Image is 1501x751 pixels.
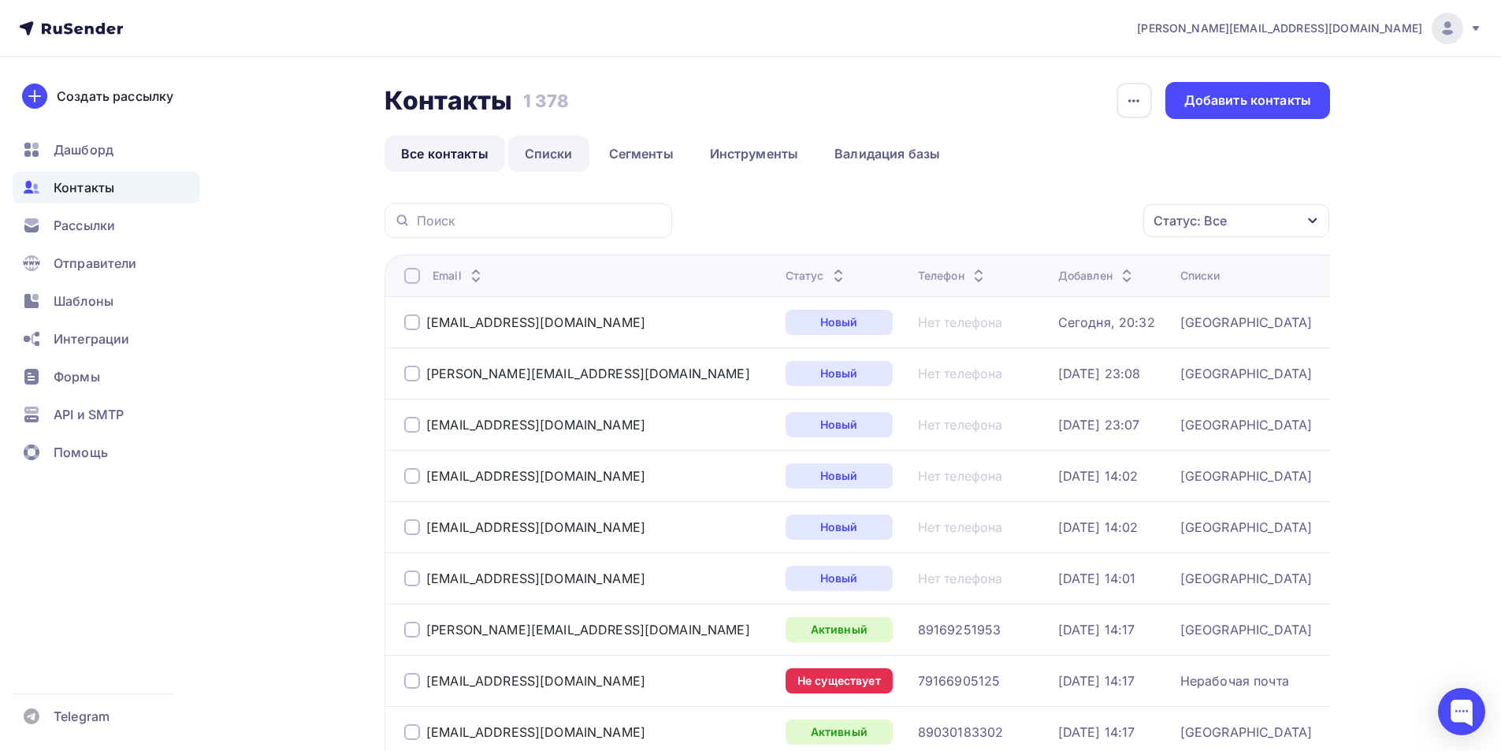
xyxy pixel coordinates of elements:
div: Статус [786,268,848,284]
a: Нет телефона [918,366,1003,381]
span: Рассылки [54,216,115,235]
a: [DATE] 23:07 [1058,417,1140,433]
a: 89030183302 [918,724,1004,740]
a: [DATE] 14:17 [1058,622,1135,638]
a: Валидация базы [818,136,957,172]
a: [EMAIL_ADDRESS][DOMAIN_NAME] [426,673,645,689]
a: Новый [786,361,893,386]
a: Формы [13,361,200,392]
div: Нерабочая почта [1180,673,1289,689]
a: Дашборд [13,134,200,165]
a: Нет телефона [918,519,1003,535]
a: Новый [786,463,893,489]
a: Все контакты [385,136,505,172]
a: [EMAIL_ADDRESS][DOMAIN_NAME] [426,571,645,586]
a: [GEOGRAPHIC_DATA] [1180,571,1312,586]
a: Отправители [13,247,200,279]
button: Статус: Все [1142,203,1330,238]
span: [PERSON_NAME][EMAIL_ADDRESS][DOMAIN_NAME] [1137,20,1422,36]
a: [PERSON_NAME][EMAIL_ADDRESS][DOMAIN_NAME] [1137,13,1482,44]
div: Новый [786,515,893,540]
a: Списки [508,136,589,172]
h3: 1 378 [523,90,569,112]
a: Новый [786,566,893,591]
div: 79166905125 [918,673,1001,689]
div: 89169251953 [918,622,1001,638]
h2: Контакты [385,85,512,117]
a: [DATE] 14:17 [1058,724,1135,740]
a: Нет телефона [918,417,1003,433]
a: [GEOGRAPHIC_DATA] [1180,314,1312,330]
a: Рассылки [13,210,200,241]
a: [GEOGRAPHIC_DATA] [1180,724,1312,740]
a: Активный [786,617,893,642]
span: Помощь [54,443,108,462]
a: Сегодня, 20:32 [1058,314,1155,330]
a: [PERSON_NAME][EMAIL_ADDRESS][DOMAIN_NAME] [426,366,750,381]
a: Не существует [786,668,893,693]
a: [GEOGRAPHIC_DATA] [1180,417,1312,433]
a: [PERSON_NAME][EMAIL_ADDRESS][DOMAIN_NAME] [426,622,750,638]
a: Сегменты [593,136,690,172]
a: Нет телефона [918,468,1003,484]
a: [EMAIL_ADDRESS][DOMAIN_NAME] [426,314,645,330]
a: [DATE] 14:01 [1058,571,1136,586]
a: [EMAIL_ADDRESS][DOMAIN_NAME] [426,417,645,433]
span: Контакты [54,178,114,197]
a: [GEOGRAPHIC_DATA] [1180,366,1312,381]
span: API и SMTP [54,405,124,424]
div: Списки [1180,268,1220,284]
a: [GEOGRAPHIC_DATA] [1180,622,1312,638]
a: Активный [786,719,893,745]
div: Добавлен [1058,268,1136,284]
span: Отправители [54,254,137,273]
a: [DATE] 23:08 [1058,366,1141,381]
span: Интеграции [54,329,129,348]
a: Новый [786,310,893,335]
span: Формы [54,367,100,386]
input: Поиск [417,212,663,229]
a: [DATE] 14:02 [1058,468,1139,484]
a: [GEOGRAPHIC_DATA] [1180,468,1312,484]
div: Добавить контакты [1184,91,1311,110]
a: Контакты [13,172,200,203]
a: [GEOGRAPHIC_DATA] [1180,519,1312,535]
span: Telegram [54,707,110,726]
a: [EMAIL_ADDRESS][DOMAIN_NAME] [426,519,645,535]
div: [DATE] 14:02 [1058,519,1139,535]
span: Дашборд [54,140,113,159]
a: Нет телефона [918,571,1003,586]
a: Шаблоны [13,285,200,317]
a: [EMAIL_ADDRESS][DOMAIN_NAME] [426,468,645,484]
div: Нет телефона [918,314,1003,330]
div: Статус: Все [1154,211,1227,230]
a: [EMAIL_ADDRESS][DOMAIN_NAME] [426,724,645,740]
div: Телефон [918,268,988,284]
